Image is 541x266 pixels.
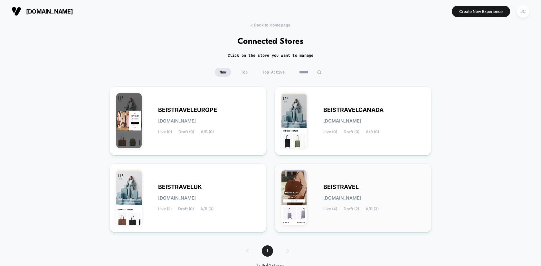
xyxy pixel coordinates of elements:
[26,8,73,15] span: [DOMAIN_NAME]
[317,70,322,75] img: edit
[452,6,510,17] button: Create New Experience
[178,207,194,211] span: Draft (0)
[238,37,304,46] h1: Connected Stores
[323,119,361,123] span: [DOMAIN_NAME]
[200,207,214,211] span: A/B (0)
[116,93,142,148] img: BEISTRAVELEUROPE
[236,68,252,77] span: Top
[323,130,337,134] span: Live (0)
[366,130,379,134] span: A/B (0)
[158,108,217,112] span: BEISTRAVELEUROPE
[250,23,290,27] span: < Back to Homepage
[158,185,202,189] span: BEISTRAVELUK
[158,207,172,211] span: Live (2)
[178,130,194,134] span: Draft (0)
[281,93,307,148] img: BEISTRAVELCANADA
[517,5,529,18] div: JC
[201,130,214,134] span: A/B (0)
[158,119,196,123] span: [DOMAIN_NAME]
[158,196,196,200] span: [DOMAIN_NAME]
[281,170,307,225] img: BEISTRAVEL
[323,196,361,200] span: [DOMAIN_NAME]
[365,207,379,211] span: A/B (3)
[515,5,531,18] button: JC
[323,108,384,112] span: BEISTRAVELCANADA
[10,6,75,16] button: [DOMAIN_NAME]
[158,130,172,134] span: Live (0)
[228,53,314,58] h2: Click on the store you want to manage
[12,6,21,16] img: Visually logo
[262,245,273,257] span: 1
[323,185,359,189] span: BEISTRAVEL
[116,170,142,225] img: BEISTRAVELUK
[257,68,289,77] span: Top Active
[344,130,359,134] span: Draft (0)
[323,207,337,211] span: Live (4)
[344,207,359,211] span: Draft (2)
[215,68,231,77] span: New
